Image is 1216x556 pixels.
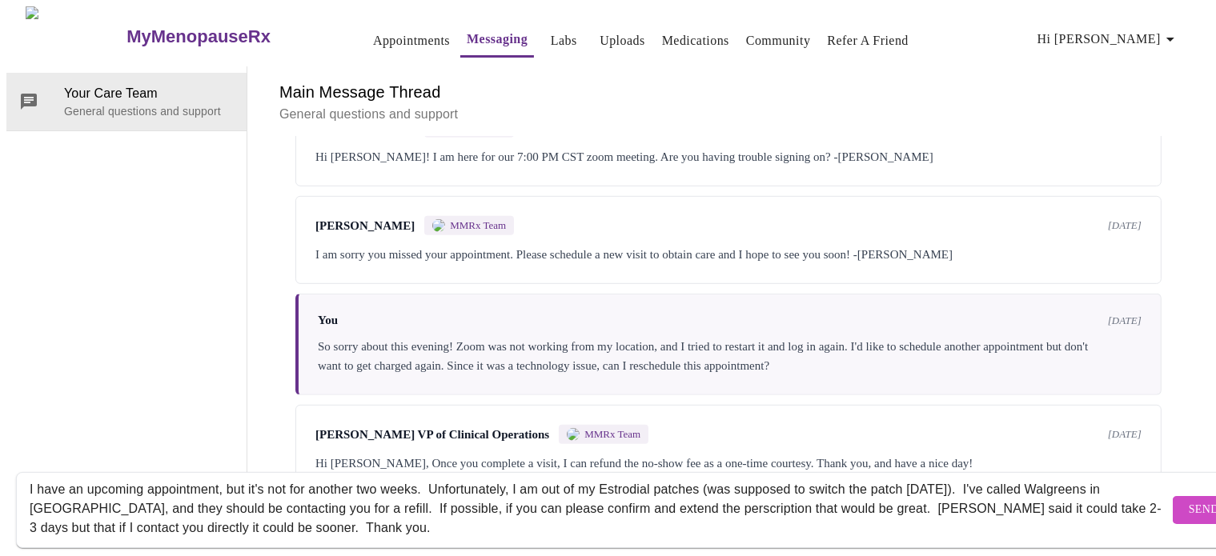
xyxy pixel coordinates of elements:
a: Messaging [467,28,528,50]
img: MyMenopauseRx Logo [26,6,125,66]
span: MMRx Team [450,219,506,232]
button: Hi [PERSON_NAME] [1031,23,1186,55]
div: Your Care TeamGeneral questions and support [6,73,247,130]
span: [DATE] [1108,428,1142,441]
p: General questions and support [279,105,1178,124]
span: [DATE] [1108,314,1142,327]
span: [PERSON_NAME] VP of Clinical Operations [315,428,549,442]
button: Labs [538,25,589,57]
img: MMRX [567,428,580,441]
button: Refer a Friend [821,25,915,57]
button: Messaging [460,23,534,58]
button: Community [740,25,817,57]
div: So sorry about this evening! Zoom was not working from my location, and I tried to restart it and... [318,337,1142,375]
button: Uploads [593,25,652,57]
div: Hi [PERSON_NAME], Once you complete a visit, I can refund the no-show fee as a one-time courtesy.... [315,454,1142,473]
p: General questions and support [64,103,234,119]
span: Hi [PERSON_NAME] [1037,28,1180,50]
a: Medications [662,30,729,52]
span: MMRx Team [584,428,640,441]
span: [DATE] [1108,219,1142,232]
div: Hi [PERSON_NAME]! I am here for our 7:00 PM CST zoom meeting. Are you having trouble signing on? ... [315,147,1142,166]
textarea: Send a message about your appointment [30,484,1169,535]
span: Your Care Team [64,84,234,103]
div: I am sorry you missed your appointment. Please schedule a new visit to obtain care and I hope to ... [315,245,1142,264]
a: Community [746,30,811,52]
h6: Main Message Thread [279,79,1178,105]
button: Medications [656,25,736,57]
span: [PERSON_NAME] [315,219,415,233]
a: Uploads [600,30,645,52]
a: Labs [551,30,577,52]
h3: MyMenopauseRx [126,26,271,47]
img: MMRX [432,219,445,232]
a: MyMenopauseRx [125,9,335,65]
a: Appointments [373,30,450,52]
a: Refer a Friend [827,30,909,52]
span: You [318,314,338,327]
button: Appointments [367,25,456,57]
